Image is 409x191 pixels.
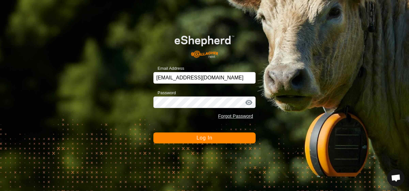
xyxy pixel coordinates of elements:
[153,132,256,143] button: Log In
[164,27,245,62] img: E-shepherd Logo
[387,169,404,186] div: Open chat
[218,114,253,119] a: Forgot Password
[153,72,256,84] input: Email Address
[153,90,176,96] label: Password
[196,135,212,141] span: Log In
[153,65,184,72] label: Email Address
